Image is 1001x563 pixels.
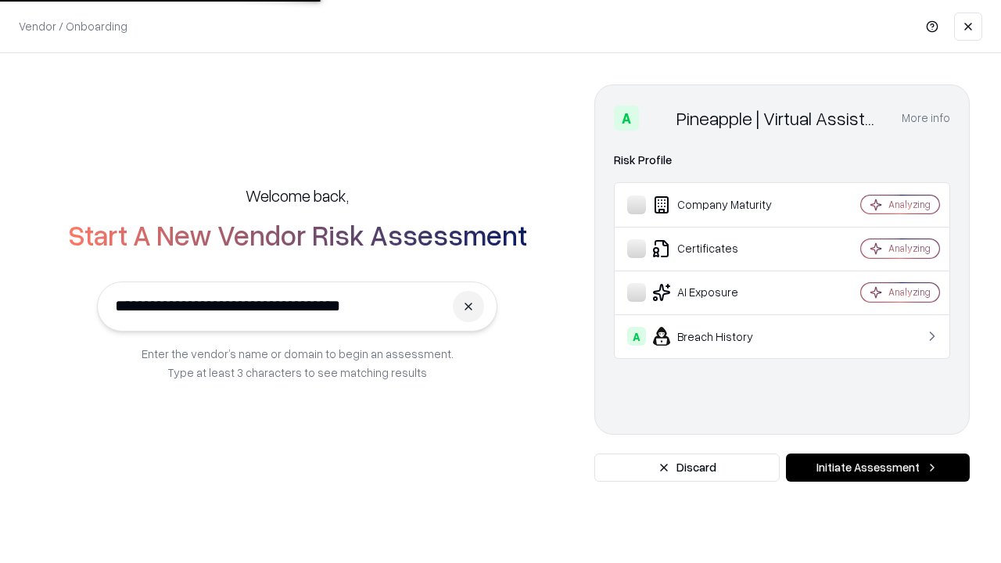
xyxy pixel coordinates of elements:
[888,242,931,255] div: Analyzing
[786,454,970,482] button: Initiate Assessment
[19,18,127,34] p: Vendor / Onboarding
[142,344,454,382] p: Enter the vendor’s name or domain to begin an assessment. Type at least 3 characters to see match...
[614,151,950,170] div: Risk Profile
[614,106,639,131] div: A
[246,185,349,206] h5: Welcome back,
[888,198,931,211] div: Analyzing
[627,283,814,302] div: AI Exposure
[594,454,780,482] button: Discard
[645,106,670,131] img: Pineapple | Virtual Assistant Agency
[627,195,814,214] div: Company Maturity
[902,104,950,132] button: More info
[68,219,527,250] h2: Start A New Vendor Risk Assessment
[627,327,646,346] div: A
[888,285,931,299] div: Analyzing
[627,327,814,346] div: Breach History
[676,106,883,131] div: Pineapple | Virtual Assistant Agency
[627,239,814,258] div: Certificates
